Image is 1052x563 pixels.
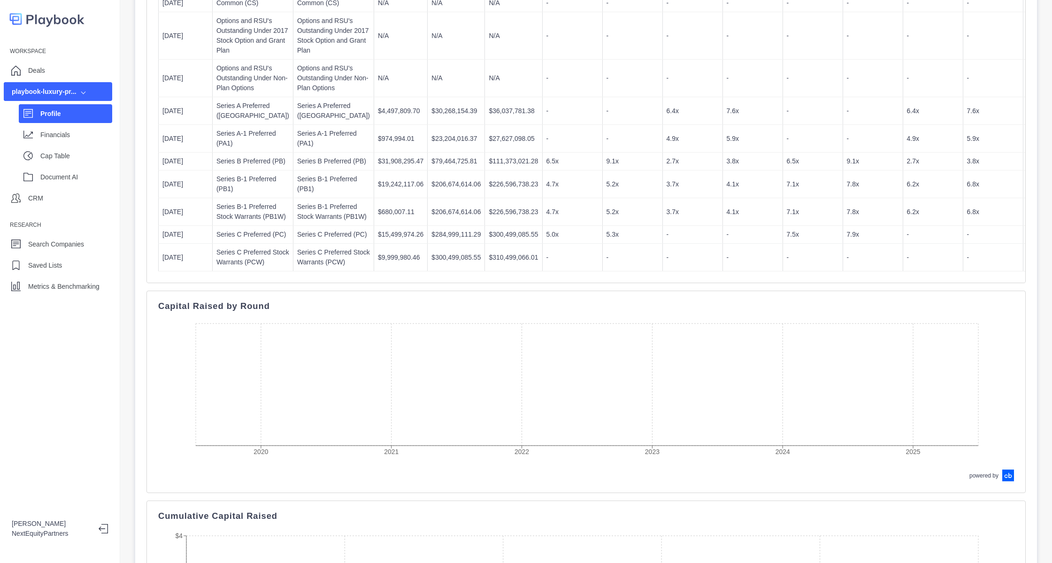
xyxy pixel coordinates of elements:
p: Series C Preferred (PC) [216,230,289,239]
p: 7.1x [787,179,839,189]
p: Series C Preferred Stock Warrants (PCW) [297,247,370,267]
p: Capital Raised by Round [158,302,1014,310]
p: Series A Preferred ([GEOGRAPHIC_DATA]) [216,101,289,121]
p: CRM [28,193,43,203]
p: Series B Preferred (PB) [297,156,370,166]
p: - [907,73,959,83]
p: Series B-1 Preferred Stock Warrants (PB1W) [297,202,370,222]
img: logo-colored [9,9,84,29]
tspan: $4 [175,532,183,540]
p: Deals [28,66,45,76]
p: $974,994.01 [378,134,423,144]
p: N/A [431,31,481,41]
p: - [907,230,959,239]
p: 4.7x [546,207,599,217]
p: $206,674,614.06 [431,179,481,189]
p: 2.7x [667,156,719,166]
p: - [787,31,839,41]
p: $79,464,725.81 [431,156,481,166]
p: 5.0x [546,230,599,239]
p: 6.2x [907,207,959,217]
p: 9.1x [607,156,659,166]
p: - [667,230,719,239]
p: - [967,31,1019,41]
p: $226,596,738.23 [489,179,538,189]
p: Profile [40,109,112,119]
p: - [546,106,599,116]
p: 6.5x [546,156,599,166]
p: 6.4x [907,106,959,116]
p: 4.9x [667,134,719,144]
p: - [847,31,899,41]
p: 6.2x [907,179,959,189]
p: Options and RSU's Outstanding Under 2017 Stock Option and Grant Plan [297,16,370,55]
p: Financials [40,130,112,140]
p: 7.5x [787,230,839,239]
p: $111,373,021.28 [489,156,538,166]
p: Series B-1 Preferred (PB1) [216,174,289,194]
img: crunchbase-logo [1002,470,1014,481]
p: $4,497,809.70 [378,106,423,116]
p: Series B-1 Preferred (PB1) [297,174,370,194]
p: 4.7x [546,179,599,189]
p: - [546,134,599,144]
p: [DATE] [162,31,208,41]
p: - [907,253,959,262]
p: Series A Preferred ([GEOGRAPHIC_DATA]) [297,101,370,121]
p: - [907,31,959,41]
p: 7.8x [847,207,899,217]
p: $300,499,085.55 [431,253,481,262]
p: $19,242,117.06 [378,179,423,189]
p: [DATE] [162,207,208,217]
p: $27,627,098.05 [489,134,538,144]
p: 3.8x [967,156,1019,166]
p: - [847,106,899,116]
p: - [607,73,659,83]
p: $310,499,066.01 [489,253,538,262]
p: 6.8x [967,207,1019,217]
p: [DATE] [162,106,208,116]
tspan: 2020 [253,448,268,455]
p: Series C Preferred Stock Warrants (PCW) [216,247,289,267]
p: $206,674,614.06 [431,207,481,217]
p: - [787,73,839,83]
p: 3.7x [667,179,719,189]
p: [DATE] [162,253,208,262]
p: 7.1x [787,207,839,217]
p: 5.3x [607,230,659,239]
p: Saved Lists [28,261,62,270]
tspan: 2022 [514,448,529,455]
p: 5.9x [967,134,1019,144]
p: 4.9x [907,134,959,144]
p: - [787,253,839,262]
div: playbook-luxury-pr... [12,87,77,97]
p: - [847,253,899,262]
p: - [727,230,779,239]
p: 7.9x [847,230,899,239]
p: 7.6x [967,106,1019,116]
p: Series A-1 Preferred (PA1) [216,129,289,148]
p: Series C Preferred (PC) [297,230,370,239]
p: - [727,73,779,83]
p: 3.7x [667,207,719,217]
p: Options and RSU's Outstanding Under Non-Plan Options [216,63,289,93]
p: $36,037,781.38 [489,106,538,116]
p: 4.1x [727,207,779,217]
p: 3.8x [727,156,779,166]
p: Series B-1 Preferred Stock Warrants (PB1W) [216,202,289,222]
p: - [667,73,719,83]
tspan: 2021 [384,448,399,455]
p: 4.1x [727,179,779,189]
p: - [607,106,659,116]
p: NextEquityPartners [12,529,91,539]
p: - [967,73,1019,83]
p: - [787,134,839,144]
p: $226,596,738.23 [489,207,538,217]
p: Series B Preferred (PB) [216,156,289,166]
p: 5.9x [727,134,779,144]
p: N/A [489,31,538,41]
p: [DATE] [162,156,208,166]
p: - [667,253,719,262]
p: N/A [489,73,538,83]
p: Series A-1 Preferred (PA1) [297,129,370,148]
